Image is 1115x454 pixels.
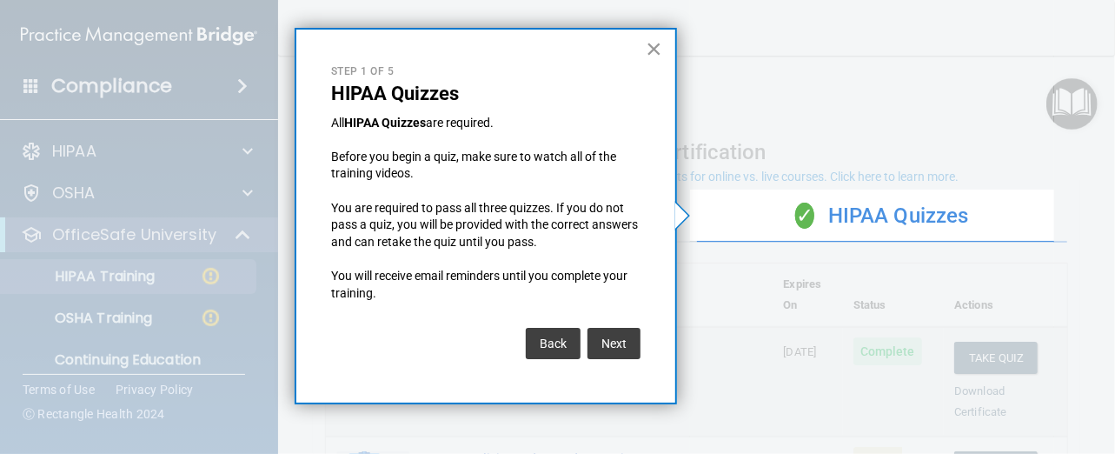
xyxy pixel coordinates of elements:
[795,203,814,229] span: ✓
[526,328,581,359] button: Back
[697,190,1068,243] div: HIPAA Quizzes
[331,149,640,183] p: Before you begin a quiz, make sure to watch all of the training videos.
[426,116,494,130] span: are required.
[331,268,640,302] p: You will receive email reminders until you complete your training.
[331,64,640,79] p: Step 1 of 5
[331,83,640,105] p: HIPAA Quizzes
[331,116,344,130] span: All
[587,328,640,359] button: Next
[331,200,640,251] p: You are required to pass all three quizzes. If you do not pass a quiz, you will be provided with ...
[646,35,662,63] button: Close
[344,116,426,130] strong: HIPAA Quizzes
